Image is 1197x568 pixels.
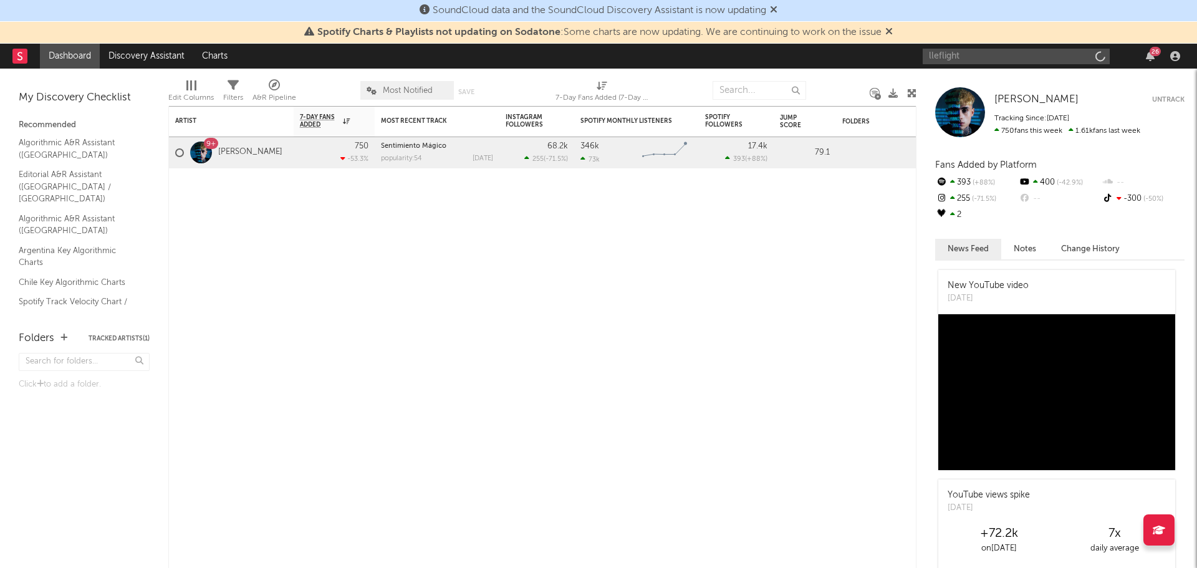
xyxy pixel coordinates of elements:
div: ( ) [524,155,568,163]
span: : Some charts are now updating. We are continuing to work on the issue [317,27,882,37]
div: Edit Columns [168,90,214,105]
button: Save [458,89,474,95]
button: News Feed [935,239,1001,259]
div: 346k [580,142,599,150]
span: Dismiss [885,27,893,37]
span: Tracking Since: [DATE] [994,115,1069,122]
div: -300 [1102,191,1185,207]
div: Instagram Followers [506,113,549,128]
span: SoundCloud data and the SoundCloud Discovery Assistant is now updating [433,6,766,16]
button: Tracked Artists(1) [89,335,150,342]
span: Spotify Charts & Playlists not updating on Sodatone [317,27,560,37]
div: 26 [1150,47,1161,56]
div: ( ) [725,155,767,163]
span: 1.61k fans last week [994,127,1140,135]
div: Filters [223,90,243,105]
a: Dashboard [40,44,100,69]
a: Discovery Assistant [100,44,193,69]
span: -42.9 % [1055,180,1083,186]
div: Spotify Followers [705,113,749,128]
div: [DATE] [473,155,493,162]
div: 7 x [1057,526,1172,541]
svg: Chart title [637,137,693,168]
a: [PERSON_NAME] [218,147,282,158]
a: Algorithmic A&R Assistant ([GEOGRAPHIC_DATA]) [19,212,137,238]
div: 79.1 [780,145,830,160]
span: 7-Day Fans Added [300,113,340,128]
div: 393 [935,175,1018,191]
div: 68.2k [547,142,568,150]
div: 750 [355,142,368,150]
a: Algorithmic A&R Assistant ([GEOGRAPHIC_DATA]) [19,136,137,161]
div: My Discovery Checklist [19,90,150,105]
a: Argentina Key Algorithmic Charts [19,244,137,269]
div: 400 [1018,175,1101,191]
button: Untrack [1152,94,1185,106]
div: 73k [580,155,600,163]
div: New YouTube video [948,279,1029,292]
a: Chile Key Algorithmic Charts [19,276,137,289]
div: +72.2k [941,526,1057,541]
div: 17.4k [748,142,767,150]
input: Search... [713,81,806,100]
div: Folders [842,118,936,125]
div: on [DATE] [941,541,1057,556]
div: A&R Pipeline [252,90,296,105]
div: 255 [935,191,1018,207]
span: Fans Added by Platform [935,160,1037,170]
span: -71.5 % [546,156,566,163]
div: Edit Columns [168,75,214,111]
div: Folders [19,331,54,346]
span: [PERSON_NAME] [994,94,1079,105]
div: A&R Pipeline [252,75,296,111]
div: Artist [175,117,269,125]
span: -71.5 % [970,196,996,203]
input: Search for artists [923,49,1110,64]
div: Filters [223,75,243,111]
a: Charts [193,44,236,69]
div: Spotify Monthly Listeners [580,117,674,125]
a: Editorial A&R Assistant ([GEOGRAPHIC_DATA] / [GEOGRAPHIC_DATA]) [19,168,137,206]
div: Click to add a folder. [19,377,150,392]
div: Recommended [19,118,150,133]
div: YouTube views spike [948,489,1030,502]
a: Spotify Track Velocity Chart / AR + CL [19,295,137,320]
span: Most Notified [383,87,433,95]
div: daily average [1057,541,1172,556]
span: +88 % [971,180,995,186]
div: 2 [935,207,1018,223]
div: popularity: 54 [381,155,422,162]
div: -53.3 % [340,155,368,163]
div: Jump Score [780,114,811,129]
button: 26 [1146,51,1155,61]
a: Sentimiento Mágico [381,143,446,150]
span: Dismiss [770,6,777,16]
span: -50 % [1142,196,1163,203]
div: Most Recent Track [381,117,474,125]
div: 7-Day Fans Added (7-Day Fans Added) [555,75,649,111]
div: Sentimiento Mágico [381,143,493,150]
input: Search for folders... [19,353,150,371]
span: +88 % [747,156,766,163]
button: Notes [1001,239,1049,259]
div: -- [1102,175,1185,191]
span: 255 [532,156,544,163]
div: [DATE] [948,292,1029,305]
div: -- [1018,191,1101,207]
div: [DATE] [948,502,1030,514]
div: 7-Day Fans Added (7-Day Fans Added) [555,90,649,105]
button: Change History [1049,239,1132,259]
span: 393 [733,156,745,163]
span: 750 fans this week [994,127,1062,135]
a: [PERSON_NAME] [994,94,1079,106]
